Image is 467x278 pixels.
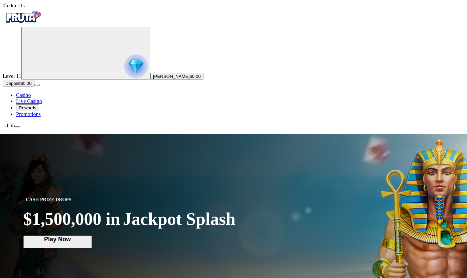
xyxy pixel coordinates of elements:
button: menu [34,84,40,86]
span: Deposit [5,81,20,86]
button: Play Now [23,236,92,248]
span: Live Casino [16,98,42,104]
button: reward iconRewards [16,104,39,111]
a: Fruta [3,21,43,26]
span: Play Now [27,236,89,243]
span: $0.00 [189,74,200,79]
a: gift-inverted iconPromotions [16,111,41,117]
span: user session time [3,3,25,8]
span: CASH PRIZE DROPS [23,196,74,204]
span: 18:55 [3,123,15,128]
img: reward progress [124,54,148,78]
span: Level 11 [3,73,21,79]
nav: Primary [3,9,464,117]
button: Depositplus icon$0.00 [3,80,34,87]
img: Fruta [3,9,43,25]
span: $1,500,000 in [23,209,120,229]
span: $0.00 [20,81,31,86]
button: menu [15,126,20,128]
a: poker-chip iconLive Casino [16,98,42,104]
button: [PERSON_NAME]$0.00 [150,73,203,80]
span: Casino [16,92,31,98]
button: reward progress [21,27,150,80]
span: Promotions [16,111,41,117]
a: diamond iconCasino [16,92,31,98]
span: Jackpot Splash [123,211,236,228]
span: [PERSON_NAME] [153,74,190,79]
span: Rewards [19,105,36,110]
